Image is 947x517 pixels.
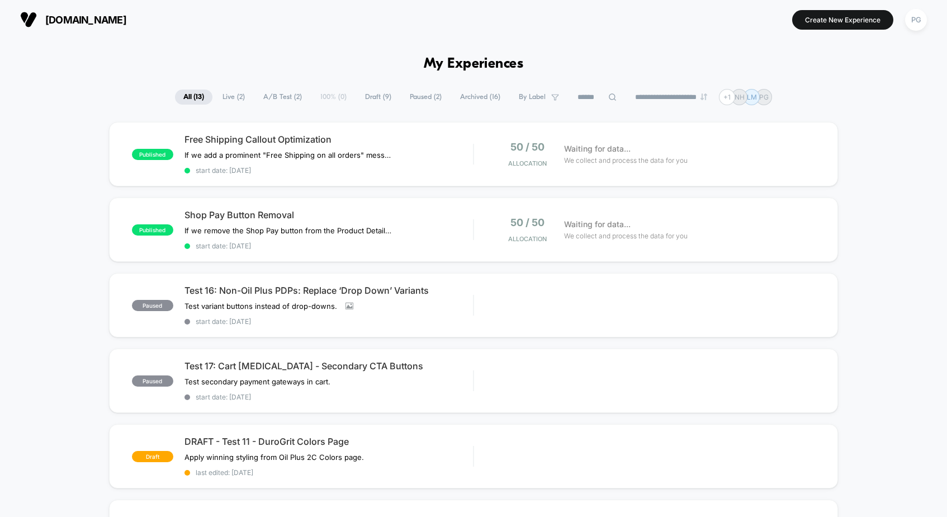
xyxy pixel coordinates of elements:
span: paused [132,300,173,311]
span: draft [132,451,173,462]
span: Test variant buttons instead of drop-downs. [184,302,337,311]
p: NH [735,93,745,101]
span: If we remove the Shop Pay button from the Product Detail Page (PDP) and cart for professional use... [184,226,392,235]
span: [DOMAIN_NAME] [45,14,126,26]
span: Live ( 2 ) [214,90,253,105]
span: 50 / 50 [510,217,544,228]
span: published [132,149,173,160]
span: Draft ( 9 ) [357,90,400,105]
span: Apply winning styling from Oil Plus 2C Colors page. [184,453,364,462]
h1: My Experiences [424,56,524,72]
span: Waiting for data... [564,218,631,231]
span: All ( 13 ) [175,90,212,105]
span: We collect and process the data for you [564,155,688,166]
button: [DOMAIN_NAME] [17,11,130,29]
div: + 1 [719,89,735,105]
span: Waiting for data... [564,143,631,155]
button: PG [902,8,930,31]
span: last edited: [DATE] [184,468,473,477]
span: published [132,224,173,236]
p: PG [759,93,769,101]
span: start date: [DATE] [184,317,473,326]
p: LM [747,93,757,101]
span: DRAFT - Test 11 - DuroGrit Colors Page [184,436,473,447]
span: start date: [DATE] [184,166,473,175]
span: By Label [519,93,546,101]
img: Visually logo [20,11,37,28]
span: start date: [DATE] [184,393,473,401]
span: A/B Test ( 2 ) [255,90,310,105]
span: Test 17: Cart [MEDICAL_DATA] - Secondary CTA Buttons [184,360,473,372]
span: We collect and process the data for you [564,231,688,241]
span: start date: [DATE] [184,242,473,250]
span: Free Shipping Callout Optimization [184,134,473,145]
div: PG [905,9,927,31]
img: end [700,93,707,100]
span: Test 16: Non-Oil Plus PDPs: Replace ‘Drop Down’ Variants [184,285,473,296]
span: paused [132,375,173,387]
span: Allocation [508,235,547,243]
span: Shop Pay Button Removal [184,209,473,220]
span: Test secondary payment gateways in cart. [184,377,330,386]
span: 50 / 50 [510,141,544,153]
span: Archived ( 16 ) [452,90,509,105]
button: Create New Experience [792,10,893,30]
span: If we add a prominent "Free Shipping on all orders" message near the primary call-to-action in th... [184,151,392,159]
span: Allocation [508,159,547,167]
span: Paused ( 2 ) [401,90,450,105]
